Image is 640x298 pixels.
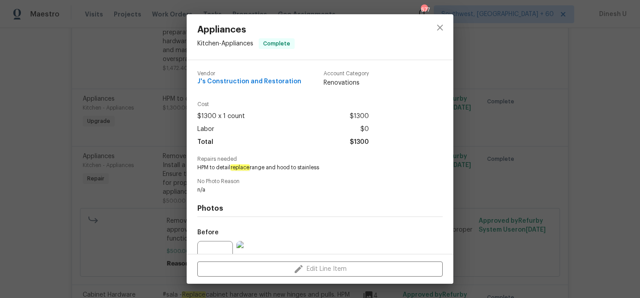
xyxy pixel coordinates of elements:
[197,186,418,194] span: n/a
[350,110,369,123] span: $1300
[197,164,418,171] span: HPM to detail range and hood to stainless
[421,5,427,14] div: 677
[197,123,214,136] span: Labor
[324,78,369,87] span: Renovations
[260,39,294,48] span: Complete
[429,17,451,38] button: close
[230,164,250,171] em: replace
[197,78,301,85] span: J's Construction and Restoration
[197,136,213,149] span: Total
[197,71,301,77] span: Vendor
[360,123,369,136] span: $0
[197,25,295,35] span: Appliances
[197,41,253,47] span: Kitchen - Appliances
[197,102,369,107] span: Cost
[324,71,369,77] span: Account Category
[197,204,443,213] h4: Photos
[197,156,443,162] span: Repairs needed
[350,136,369,149] span: $1300
[197,179,443,184] span: No Photo Reason
[197,229,219,236] h5: Before
[197,110,245,123] span: $1300 x 1 count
